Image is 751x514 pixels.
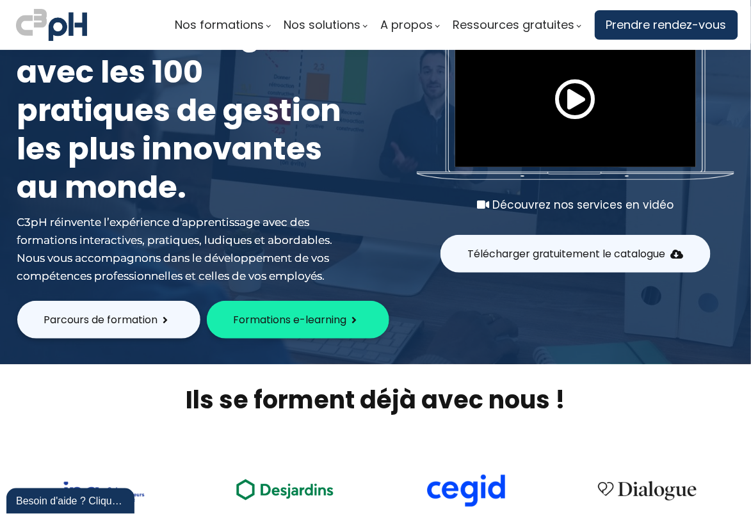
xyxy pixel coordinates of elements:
img: ea49a208ccc4d6e7deb170dc1c457f3b.png [227,472,343,507]
span: Nos solutions [284,15,361,35]
span: Formations e-learning [234,312,347,328]
img: 4cbfeea6ce3138713587aabb8dcf64fe.png [590,473,705,508]
span: A propos [381,15,433,35]
img: cdf238afa6e766054af0b3fe9d0794df.png [425,474,507,508]
span: Télécharger gratuitement le catalogue [467,246,666,262]
h2: Ils se forment déjà avec nous ! [16,383,735,416]
img: 73f878ca33ad2a469052bbe3fa4fd140.png [63,482,145,508]
div: C3pH réinvente l’expérience d'apprentissage avec des formations interactives, pratiques, ludiques... [17,213,350,285]
span: Nos formations [175,15,264,35]
button: Télécharger gratuitement le catalogue [440,235,711,273]
span: Prendre rendez-vous [606,15,727,35]
iframe: chat widget [6,486,137,514]
button: Parcours de formation [17,301,200,339]
span: Ressources gratuites [453,15,575,35]
button: Formations e-learning [207,301,389,339]
h1: Se former en ligne avec les 100 pratiques de gestion les plus innovantes au monde. [17,15,350,207]
img: logo C3PH [16,6,87,44]
div: Découvrez nos services en vidéo [417,196,734,214]
span: Parcours de formation [44,312,158,328]
a: Prendre rendez-vous [595,10,738,40]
